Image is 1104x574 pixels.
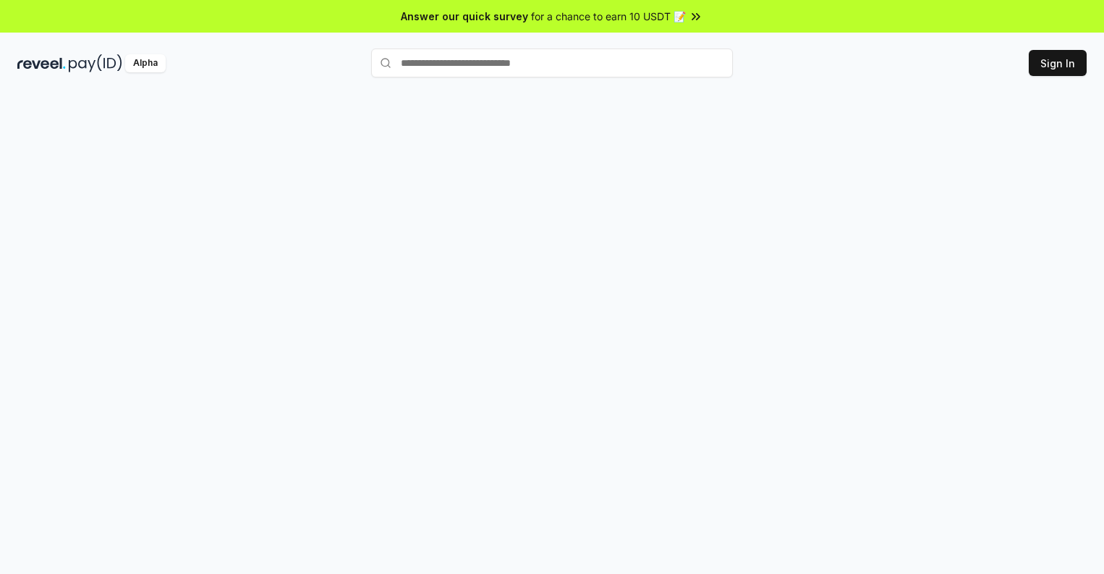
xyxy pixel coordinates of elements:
[1029,50,1087,76] button: Sign In
[125,54,166,72] div: Alpha
[531,9,686,24] span: for a chance to earn 10 USDT 📝
[17,54,66,72] img: reveel_dark
[69,54,122,72] img: pay_id
[401,9,528,24] span: Answer our quick survey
